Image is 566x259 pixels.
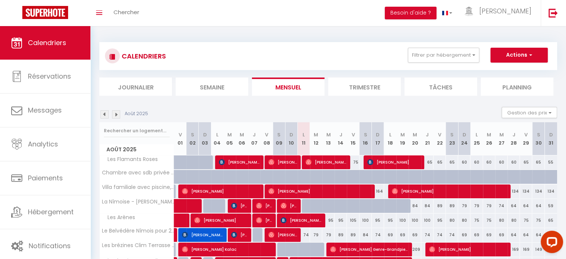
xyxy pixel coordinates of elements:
img: Super Booking [22,6,68,19]
span: Messages [28,105,62,115]
span: [PERSON_NAME] [231,228,247,242]
th: 16 [359,122,372,155]
span: [PERSON_NAME] [219,155,260,169]
span: [PERSON_NAME] [182,228,223,242]
abbr: S [364,131,367,138]
div: 69 [470,228,483,242]
div: 80 [446,214,458,227]
div: 64 [508,228,520,242]
div: 169 [520,243,532,256]
abbr: J [253,131,256,138]
li: Tâches [404,78,477,96]
abbr: M [400,131,405,138]
th: 24 [458,122,470,155]
abbr: L [476,131,478,138]
div: 60 [470,155,483,169]
div: 79 [470,199,483,213]
h3: CALENDRIERS [120,48,166,64]
span: [PERSON_NAME] [268,228,297,242]
th: 17 [372,122,384,155]
span: Hébergement [28,207,74,217]
div: 80 [508,214,520,227]
th: 01 [174,122,186,155]
li: Journalier [99,78,172,96]
div: 75 [347,155,359,169]
abbr: V [351,131,355,138]
th: 18 [384,122,396,155]
abbr: S [450,131,454,138]
div: 84 [421,199,434,213]
div: 65 [421,155,434,169]
span: [PERSON_NAME] [268,184,371,198]
span: Réservations [28,72,71,81]
th: 02 [186,122,199,155]
button: Actions [490,48,548,63]
span: Les brézines Clim Terrasse Piscine au cœur de Mus [101,243,175,248]
li: Trimestre [328,78,401,96]
div: 164 [372,184,384,198]
li: Mensuel [252,78,324,96]
abbr: L [303,131,305,138]
span: [PERSON_NAME] [182,184,260,198]
span: Les Flamants Roses [101,155,160,164]
div: 64 [508,199,520,213]
abbr: S [191,131,194,138]
th: 10 [285,122,297,155]
div: 74 [372,228,384,242]
div: 84 [359,228,372,242]
abbr: M [227,131,232,138]
abbr: D [290,131,293,138]
th: 20 [409,122,421,155]
abbr: M [326,131,331,138]
div: 149 [532,243,544,256]
span: [PERSON_NAME] [281,199,297,213]
span: [PERSON_NAME] [256,213,272,227]
span: [PERSON_NAME] [194,213,247,227]
th: 31 [545,122,557,155]
th: 13 [322,122,335,155]
span: Villa familiale avec piscine, clim & baby-foot [101,184,175,190]
div: 60 [495,155,508,169]
span: Calendriers [28,38,66,47]
span: La Nîmoise - [PERSON_NAME] · [101,199,175,205]
abbr: V [179,131,182,138]
abbr: M [413,131,417,138]
th: 03 [199,122,211,155]
div: 65 [532,155,544,169]
abbr: S [537,131,540,138]
div: 65 [545,214,557,227]
div: 89 [434,199,446,213]
span: [PERSON_NAME] [268,155,297,169]
th: 29 [520,122,532,155]
input: Rechercher un logement... [104,124,170,138]
abbr: D [203,131,207,138]
div: 60 [458,155,470,169]
span: Les Arènes [101,214,137,222]
div: 69 [495,228,508,242]
div: 79 [483,199,495,213]
span: [PERSON_NAME] [231,199,247,213]
th: 06 [236,122,248,155]
div: 75 [520,214,532,227]
div: 100 [421,214,434,227]
abbr: L [389,131,391,138]
span: [PERSON_NAME] [256,199,272,213]
span: Notifications [29,241,71,250]
span: [PERSON_NAME] [392,184,506,198]
div: 60 [483,155,495,169]
div: 95 [434,214,446,227]
div: 74 [495,199,508,213]
th: 22 [434,122,446,155]
div: 69 [458,228,470,242]
th: 09 [273,122,285,155]
div: 69 [483,228,495,242]
div: 89 [446,199,458,213]
th: 14 [335,122,347,155]
div: 95 [335,214,347,227]
span: [PERSON_NAME] [306,155,346,169]
abbr: M [240,131,244,138]
div: 74 [421,228,434,242]
span: Chercher [113,8,139,16]
img: ... [463,7,474,16]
